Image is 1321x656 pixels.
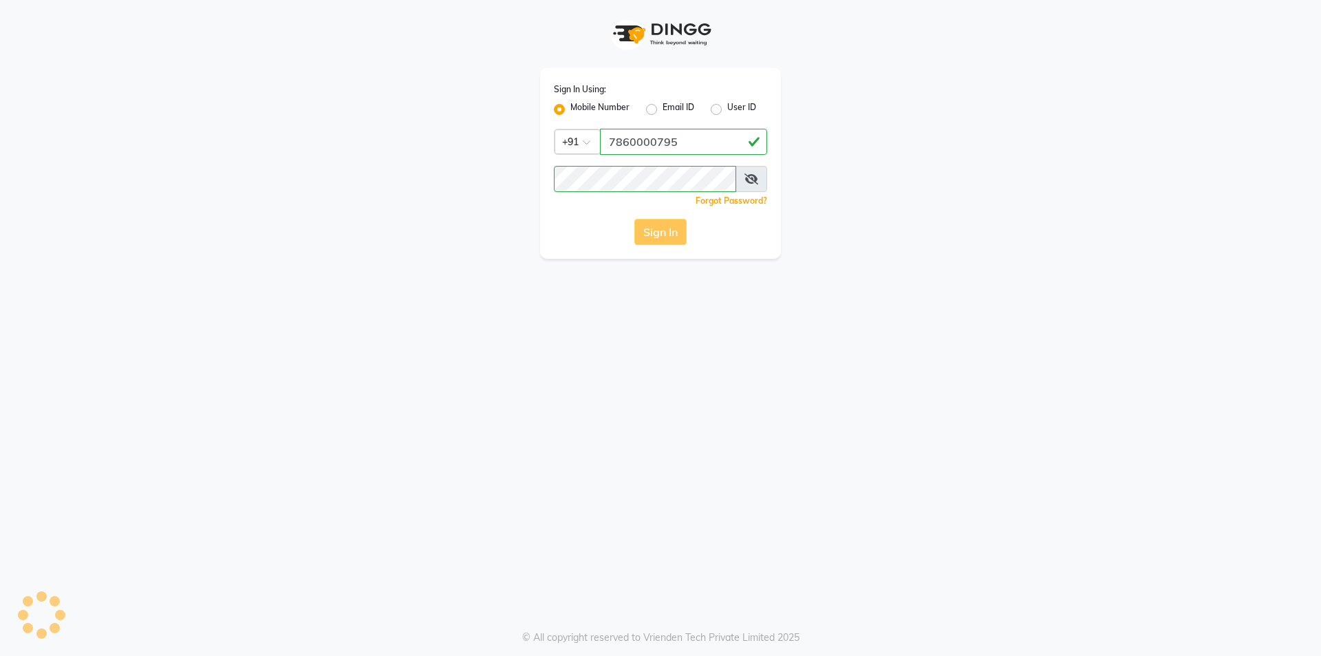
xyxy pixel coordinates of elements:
[554,166,736,192] input: Username
[605,14,716,54] img: logo1.svg
[727,101,756,118] label: User ID
[554,83,606,96] label: Sign In Using:
[570,101,630,118] label: Mobile Number
[696,195,767,206] a: Forgot Password?
[663,101,694,118] label: Email ID
[600,129,767,155] input: Username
